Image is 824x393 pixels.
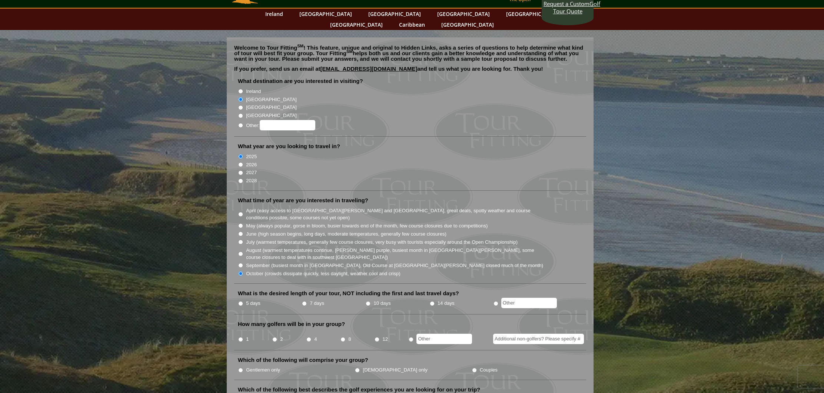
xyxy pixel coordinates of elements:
[238,320,345,328] label: How many golfers will be in your group?
[234,66,586,77] p: If you prefer, send us an email at and tell us what you are looking for. Thank you!
[320,66,418,72] a: [EMAIL_ADDRESS][DOMAIN_NAME]
[238,77,363,85] label: What destination are you interested in visiting?
[310,300,324,307] label: 7 days
[297,44,303,48] sup: SM
[238,143,340,150] label: What year are you looking to travel in?
[480,366,498,374] label: Couples
[246,270,401,277] label: October (crowds dissipate quickly, less daylight, weather cool and crisp)
[501,298,557,308] input: Other
[395,19,429,30] a: Caribbean
[348,336,351,343] label: 8
[438,19,498,30] a: [GEOGRAPHIC_DATA]
[246,169,257,176] label: 2027
[246,96,296,103] label: [GEOGRAPHIC_DATA]
[433,9,494,19] a: [GEOGRAPHIC_DATA]
[246,88,261,95] label: Ireland
[238,356,368,364] label: Which of the following will comprise your group?
[246,247,544,261] label: August (warmest temperatures continue, [PERSON_NAME] purple, busiest month in [GEOGRAPHIC_DATA][P...
[246,120,315,130] label: Other:
[314,336,317,343] label: 4
[280,336,283,343] label: 2
[246,366,280,374] label: Gentlemen only
[246,207,544,222] label: April (easy access to [GEOGRAPHIC_DATA][PERSON_NAME] and [GEOGRAPHIC_DATA], great deals, spotty w...
[438,300,455,307] label: 14 days
[234,45,586,61] p: Welcome to Tour Fitting ! This feature, unique and original to Hidden Links, asks a series of que...
[246,112,296,119] label: [GEOGRAPHIC_DATA]
[363,366,428,374] label: [DEMOGRAPHIC_DATA] only
[416,334,472,344] input: Other
[246,300,260,307] label: 5 days
[246,177,257,184] label: 2028
[374,300,391,307] label: 10 days
[246,239,518,246] label: July (warmest temperatures, generally few course closures, very busy with tourists especially aro...
[502,9,562,19] a: [GEOGRAPHIC_DATA]
[296,9,356,19] a: [GEOGRAPHIC_DATA]
[246,161,257,169] label: 2026
[493,334,584,344] input: Additional non-golfers? Please specify #
[246,336,249,343] label: 1
[365,9,425,19] a: [GEOGRAPHIC_DATA]
[262,9,287,19] a: Ireland
[246,230,446,238] label: June (high season begins, long days, moderate temperatures, generally few course closures)
[260,120,315,130] input: Other:
[246,153,257,160] label: 2025
[382,336,388,343] label: 12
[246,104,296,111] label: [GEOGRAPHIC_DATA]
[326,19,386,30] a: [GEOGRAPHIC_DATA]
[238,197,368,204] label: What time of year are you interested in traveling?
[346,49,353,54] sup: SM
[246,262,543,269] label: September (busiest month in [GEOGRAPHIC_DATA], Old Course at [GEOGRAPHIC_DATA][PERSON_NAME] close...
[238,290,459,297] label: What is the desired length of your tour, NOT including the first and last travel days?
[246,222,488,230] label: May (always popular, gorse in bloom, busier towards end of the month, few course closures due to ...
